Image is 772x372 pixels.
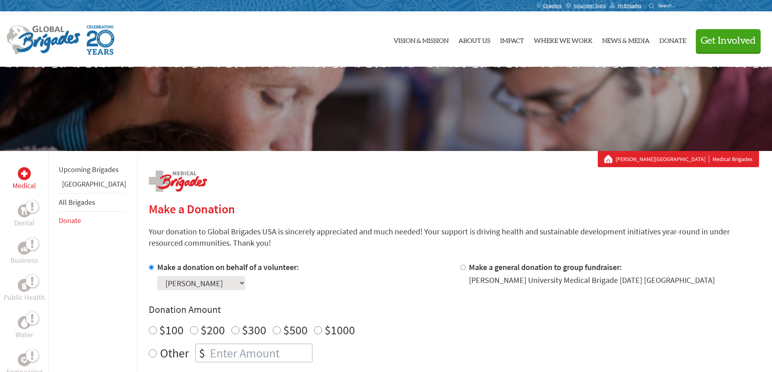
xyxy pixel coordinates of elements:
[18,167,31,180] div: Medical
[21,318,28,327] img: Water
[59,216,81,225] a: Donate
[534,18,592,60] a: Where We Work
[157,262,299,272] label: Make a donation on behalf of a volunteer:
[149,303,759,316] h4: Donation Amount
[4,279,45,303] a: Public HealthPublic Health
[659,18,686,60] a: Donate
[13,180,36,191] p: Medical
[658,2,681,9] input: Search...
[701,36,756,46] span: Get Involved
[18,316,31,329] div: Water
[14,217,34,229] p: Dental
[458,18,490,60] a: About Us
[6,26,80,55] img: Global Brigades Logo
[18,242,31,255] div: Business
[21,281,28,289] img: Public Health
[543,2,562,9] span: Chapters
[602,18,650,60] a: News & Media
[208,344,312,362] input: Enter Amount
[469,262,622,272] label: Make a general donation to group fundraiser:
[18,279,31,292] div: Public Health
[14,204,34,229] a: DentalDental
[325,322,355,338] label: $1000
[574,2,606,9] span: Volunteer Tools
[393,18,449,60] a: Vision & Mission
[18,204,31,217] div: Dental
[59,193,126,212] li: All Brigades
[159,322,184,338] label: $100
[59,161,126,179] li: Upcoming Brigades
[500,18,524,60] a: Impact
[18,353,31,366] div: Engineering
[59,212,126,230] li: Donate
[59,179,126,193] li: Panama
[469,274,715,286] div: [PERSON_NAME] University Medical Brigade [DATE] [GEOGRAPHIC_DATA]
[616,155,709,163] a: [PERSON_NAME][GEOGRAPHIC_DATA]
[201,322,225,338] label: $200
[160,344,189,362] label: Other
[696,29,761,52] button: Get Involved
[59,198,95,207] a: All Brigades
[15,316,33,340] a: WaterWater
[11,242,38,266] a: BusinessBusiness
[15,329,33,340] p: Water
[618,2,642,9] span: MyBrigades
[11,255,38,266] p: Business
[242,322,266,338] label: $300
[4,292,45,303] p: Public Health
[87,26,114,55] img: Global Brigades Celebrating 20 Years
[21,357,28,363] img: Engineering
[149,170,207,192] img: logo-medical.png
[283,322,308,338] label: $500
[21,207,28,215] img: Dental
[59,165,119,174] a: Upcoming Brigades
[21,245,28,251] img: Business
[196,344,208,362] div: $
[149,226,759,249] p: Your donation to Global Brigades USA is sincerely appreciated and much needed! Your support is dr...
[149,202,759,216] h2: Make a Donation
[62,179,126,189] a: [GEOGRAPHIC_DATA]
[13,167,36,191] a: MedicalMedical
[21,170,28,177] img: Medical
[604,155,753,163] div: Medical Brigades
